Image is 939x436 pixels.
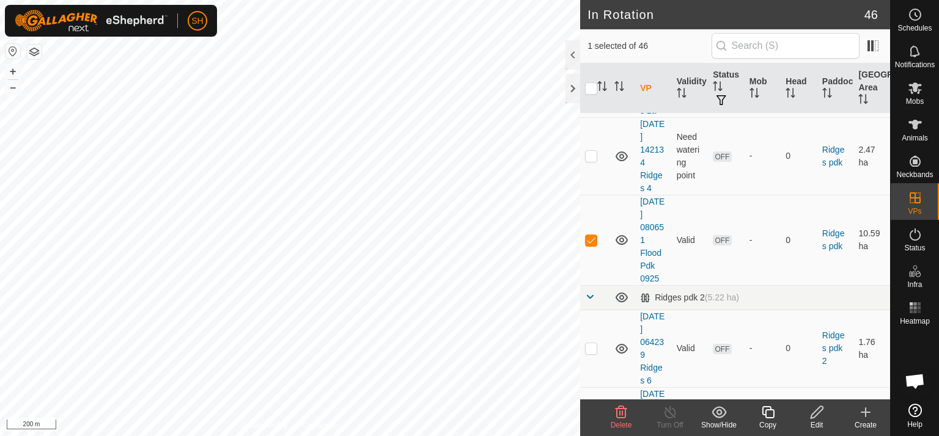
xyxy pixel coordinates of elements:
span: Animals [902,134,928,142]
a: Contact Us [302,420,338,431]
th: Paddock [817,64,854,114]
span: Notifications [895,61,935,68]
a: Privacy Policy [242,420,288,431]
span: Delete [611,421,632,429]
span: OFF [713,344,731,354]
div: Copy [743,420,792,431]
td: 2.47 ha [853,117,890,195]
p-sorticon: Activate to sort [614,83,624,93]
span: SH [191,15,203,27]
span: Heatmap [900,318,930,325]
p-sorticon: Activate to sort [597,83,607,93]
th: [GEOGRAPHIC_DATA] Area [853,64,890,114]
td: 1.76 ha [853,310,890,387]
a: Ridges pdk [822,145,845,167]
span: Status [904,244,925,252]
button: + [6,64,20,79]
div: - [749,150,776,162]
p-sorticon: Activate to sort [858,96,868,106]
span: VPs [908,208,921,215]
div: Open chat [897,363,933,399]
div: - [749,342,776,355]
a: [DATE] 064239 Ridges 6 [640,311,665,385]
span: OFF [713,235,731,245]
div: Edit [792,420,841,431]
a: [DATE] 141752 Ridges 2a [640,42,665,115]
td: Need watering point [672,117,709,195]
span: (5.22 ha) [705,292,739,302]
span: Mobs [906,98,924,105]
td: 0 [781,195,817,285]
button: Reset Map [6,44,20,59]
input: Search (S) [712,33,860,59]
span: Infra [907,281,922,288]
img: Gallagher Logo [15,10,168,32]
a: Ridges pdk [822,228,845,251]
a: [DATE] 142134 Ridges 4 [640,119,665,193]
button: – [6,80,20,95]
span: 1 selected of 46 [587,40,711,53]
td: 0 [781,310,817,387]
p-sorticon: Activate to sort [713,83,723,93]
div: Create [841,420,890,431]
th: Mob [745,64,781,114]
td: 0 [781,117,817,195]
div: Turn Off [646,420,694,431]
span: 46 [864,5,878,24]
a: [DATE] 080651 Flood Pdk 0925 [640,197,665,283]
p-sorticon: Activate to sort [677,90,687,100]
span: OFF [713,151,731,162]
span: Schedules [897,24,932,32]
td: 10.59 ha [853,195,890,285]
p-sorticon: Activate to sort [786,90,795,100]
td: Valid [672,195,709,285]
td: Valid [672,310,709,387]
a: Help [891,399,939,433]
p-sorticon: Activate to sort [822,90,832,100]
p-sorticon: Activate to sort [749,90,759,100]
th: Validity [672,64,709,114]
button: Map Layers [27,45,42,59]
div: Ridges pdk 2 [640,292,739,303]
a: Ridges pdk 2 [822,330,845,366]
span: Neckbands [896,171,933,178]
h2: In Rotation [587,7,864,22]
th: Head [781,64,817,114]
div: - [749,234,776,247]
span: Help [907,421,922,428]
th: Status [708,64,745,114]
div: Show/Hide [694,420,743,431]
th: VP [635,64,672,114]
